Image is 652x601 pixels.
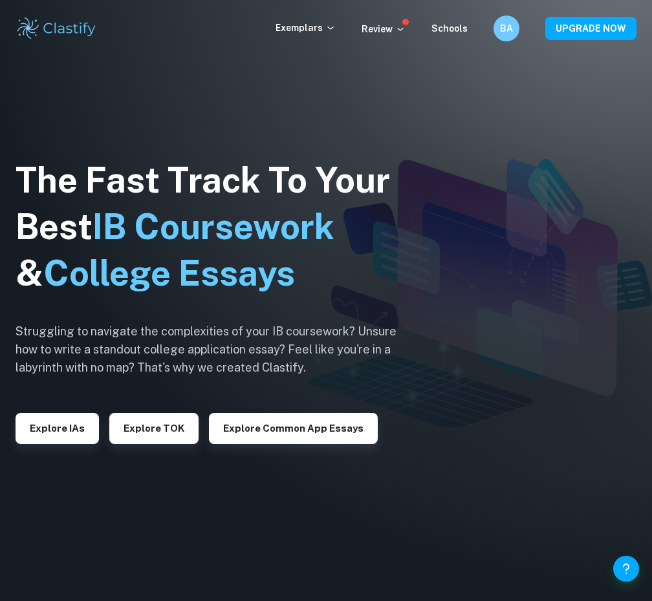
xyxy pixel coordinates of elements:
p: Exemplars [276,21,336,35]
button: BA [494,16,519,41]
h6: Struggling to navigate the complexities of your IB coursework? Unsure how to write a standout col... [16,322,417,377]
p: Review [362,22,406,36]
button: Explore IAs [16,413,99,444]
button: UPGRADE NOW [545,17,636,40]
h6: BA [499,21,514,36]
a: Explore Common App essays [209,421,378,434]
a: Explore TOK [109,421,199,434]
button: Explore Common App essays [209,413,378,444]
span: College Essays [43,253,295,293]
a: Explore IAs [16,421,99,434]
h1: The Fast Track To Your Best & [16,157,417,297]
img: Clastify logo [16,16,98,41]
span: IB Coursework [92,206,334,247]
a: Schools [431,23,468,34]
button: Explore TOK [109,413,199,444]
button: Help and Feedback [613,556,639,582]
